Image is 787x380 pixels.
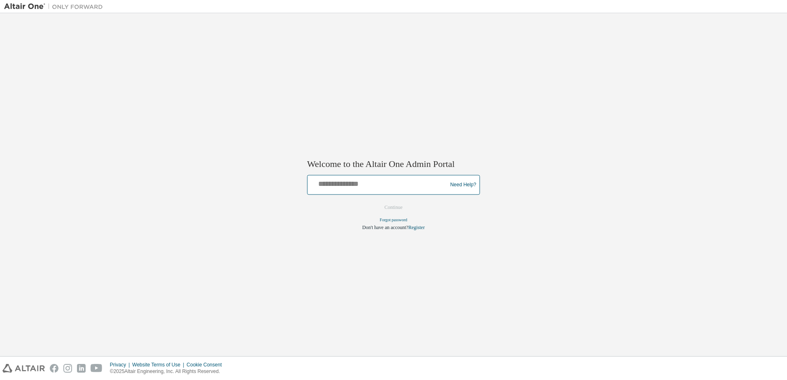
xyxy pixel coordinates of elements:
img: linkedin.svg [77,364,86,373]
a: Forgot password [380,218,407,222]
a: Register [408,225,425,231]
img: Altair One [4,2,107,11]
p: © 2025 Altair Engineering, Inc. All Rights Reserved. [110,368,227,375]
img: instagram.svg [63,364,72,373]
div: Privacy [110,361,132,368]
img: facebook.svg [50,364,58,373]
div: Website Terms of Use [132,361,186,368]
img: youtube.svg [91,364,102,373]
img: altair_logo.svg [2,364,45,373]
div: Cookie Consent [186,361,226,368]
h2: Welcome to the Altair One Admin Portal [307,158,480,170]
span: Don't have an account? [362,225,408,231]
